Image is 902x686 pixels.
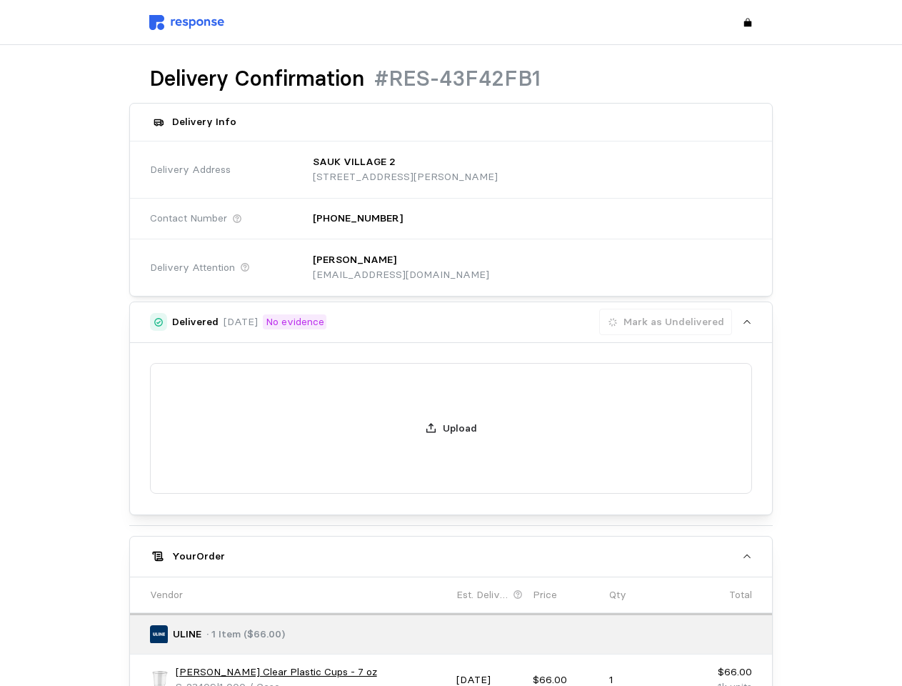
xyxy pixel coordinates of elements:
[149,65,364,93] h1: Delivery Confirmation
[313,211,403,227] p: [PHONE_NUMBER]
[456,587,511,603] p: Est. Delivery
[313,169,498,185] p: [STREET_ADDRESS][PERSON_NAME]
[206,627,285,642] p: · 1 Item ($66.00)
[686,665,752,680] p: $66.00
[150,211,227,227] span: Contact Number
[150,162,231,178] span: Delivery Address
[150,260,235,276] span: Delivery Attention
[266,314,324,330] p: No evidence
[224,314,258,330] p: [DATE]
[172,549,225,564] h5: Your Order
[150,587,183,603] p: Vendor
[609,587,626,603] p: Qty
[443,421,477,437] p: Upload
[313,267,489,283] p: [EMAIL_ADDRESS][DOMAIN_NAME]
[130,537,773,577] button: YourOrder
[130,342,773,514] div: Delivered[DATE]No evidenceMark as Undelivered
[172,114,236,129] h5: Delivery Info
[173,627,201,642] p: ULINE
[374,65,541,93] h1: #RES-43F42FB1
[130,302,773,342] button: Delivered[DATE]No evidenceMark as Undelivered
[176,665,377,680] a: [PERSON_NAME] Clear Plastic Cups - 7 oz
[172,314,219,329] h5: Delivered
[149,15,224,30] img: svg%3e
[729,587,752,603] p: Total
[313,252,396,268] p: [PERSON_NAME]
[533,587,557,603] p: Price
[313,154,396,170] p: SAUK VILLAGE 2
